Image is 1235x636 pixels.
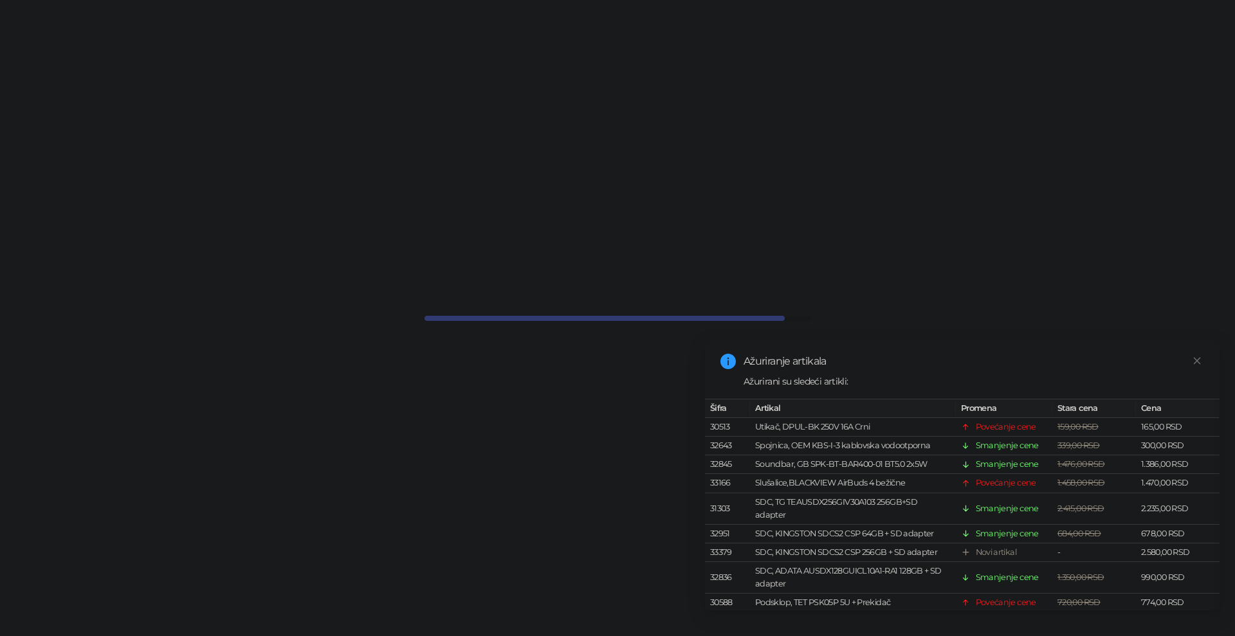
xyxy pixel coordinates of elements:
[705,562,750,594] td: 32836
[976,477,1036,489] div: Povećanje cene
[750,399,956,418] th: Artikal
[744,354,1204,369] div: Ažuriranje artikala
[976,527,1039,540] div: Smanjenje cene
[1136,594,1220,612] td: 774,00 RSD
[1057,459,1104,469] span: 1.476,00 RSD
[1136,525,1220,543] td: 678,00 RSD
[705,399,750,418] th: Šifra
[976,421,1036,433] div: Povećanje cene
[1193,356,1202,365] span: close
[1057,441,1100,450] span: 339,00 RSD
[750,455,956,474] td: Soundbar, GB SPK-BT-BAR400-01 BT5.0 2x5W
[1136,543,1220,562] td: 2.580,00 RSD
[744,374,1204,388] div: Ažurirani su sledeći artikli:
[1057,572,1104,582] span: 1.350,00 RSD
[1057,597,1101,607] span: 720,00 RSD
[1136,418,1220,437] td: 165,00 RSD
[1136,493,1220,524] td: 2.235,00 RSD
[1136,437,1220,455] td: 300,00 RSD
[705,543,750,562] td: 33379
[705,474,750,493] td: 33166
[976,439,1039,452] div: Smanjenje cene
[976,571,1039,584] div: Smanjenje cene
[705,493,750,524] td: 31303
[750,437,956,455] td: Spojnica, OEM KBS-I-3 kablovska vodootporna
[1136,399,1220,418] th: Cena
[705,418,750,437] td: 30513
[1136,455,1220,474] td: 1.386,00 RSD
[976,502,1039,514] div: Smanjenje cene
[1052,399,1136,418] th: Stara cena
[1136,474,1220,493] td: 1.470,00 RSD
[956,399,1052,418] th: Promena
[750,594,956,612] td: Podsklop, TET PSK05P 5U + Prekidač
[750,525,956,543] td: SDC, KINGSTON SDCS2 CSP 64GB + SD adapter
[1136,562,1220,594] td: 990,00 RSD
[1052,543,1136,562] td: -
[705,437,750,455] td: 32643
[1057,503,1104,513] span: 2.415,00 RSD
[720,354,736,369] span: info-circle
[750,418,956,437] td: Utikač, DPUL-BK 250V 16A Crni
[1057,422,1099,432] span: 159,00 RSD
[1057,529,1101,538] span: 684,00 RSD
[750,493,956,524] td: SDC, TG TEAUSDX256GIV30A103 256GB+SD adapter
[750,543,956,562] td: SDC, KINGSTON SDCS2 CSP 256GB + SD adapter
[976,596,1036,609] div: Povećanje cene
[705,594,750,612] td: 30588
[1057,478,1104,487] span: 1.458,00 RSD
[976,458,1039,471] div: Smanjenje cene
[705,455,750,474] td: 32845
[1190,354,1204,368] a: Close
[750,474,956,493] td: Slušalice,BLACKVIEW AirBuds 4 bežične
[705,525,750,543] td: 32951
[750,562,956,594] td: SDC, ADATA AUSDX128GUICL10A1-RA1 128GB + SD adapter
[976,546,1016,559] div: Novi artikal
